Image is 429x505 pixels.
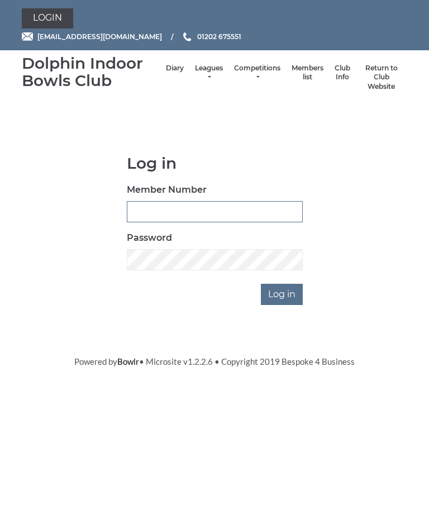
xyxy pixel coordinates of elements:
a: Bowlr [117,356,139,366]
input: Log in [261,284,303,305]
a: Phone us 01202 675551 [182,31,241,42]
span: Powered by • Microsite v1.2.2.6 • Copyright 2019 Bespoke 4 Business [74,356,355,366]
span: 01202 675551 [197,32,241,41]
img: Email [22,32,33,41]
span: [EMAIL_ADDRESS][DOMAIN_NAME] [37,32,162,41]
a: Members list [292,64,323,82]
a: Club Info [335,64,350,82]
label: Password [127,231,172,245]
a: Competitions [234,64,280,82]
h1: Log in [127,155,303,172]
a: Diary [166,64,184,73]
a: Return to Club Website [361,64,402,92]
div: Dolphin Indoor Bowls Club [22,55,160,89]
label: Member Number [127,183,207,197]
a: Email [EMAIL_ADDRESS][DOMAIN_NAME] [22,31,162,42]
a: Login [22,8,73,28]
a: Leagues [195,64,223,82]
img: Phone us [183,32,191,41]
